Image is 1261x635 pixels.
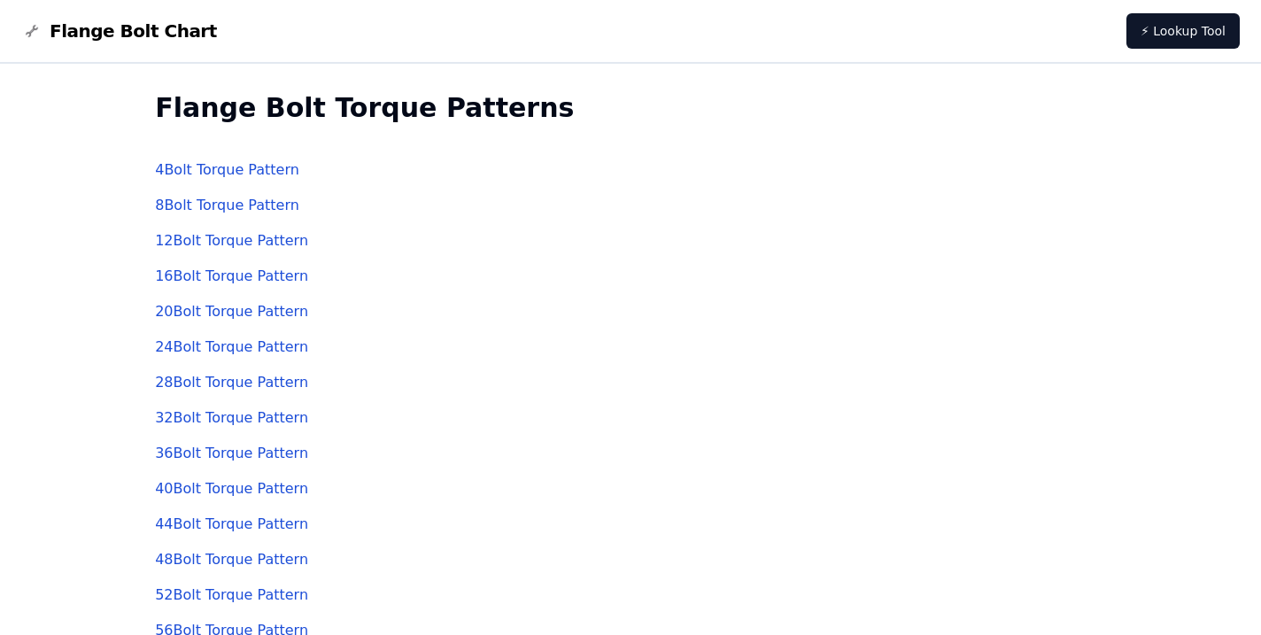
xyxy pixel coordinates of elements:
a: 44Bolt Torque Pattern [155,515,308,532]
a: Flange Bolt Chart LogoFlange Bolt Chart [21,19,217,43]
a: 36Bolt Torque Pattern [155,445,308,461]
a: 40Bolt Torque Pattern [155,480,308,497]
span: Flange Bolt Chart [50,19,217,43]
a: 24Bolt Torque Pattern [155,338,308,355]
a: 16Bolt Torque Pattern [155,267,308,284]
a: 12Bolt Torque Pattern [155,232,308,249]
a: 32Bolt Torque Pattern [155,409,308,426]
h2: Flange Bolt Torque Patterns [155,92,1106,124]
a: 4Bolt Torque Pattern [155,161,299,178]
a: ⚡ Lookup Tool [1126,13,1240,49]
a: 52Bolt Torque Pattern [155,586,308,603]
a: 8Bolt Torque Pattern [155,197,299,213]
img: Flange Bolt Chart Logo [21,20,43,42]
a: 28Bolt Torque Pattern [155,374,308,391]
a: 20Bolt Torque Pattern [155,303,308,320]
a: 48Bolt Torque Pattern [155,551,308,568]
